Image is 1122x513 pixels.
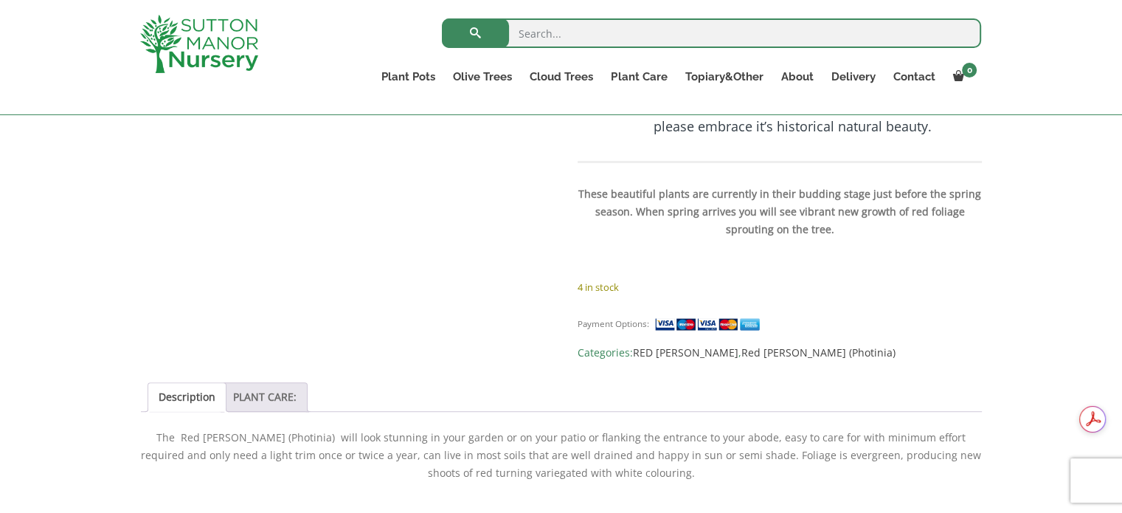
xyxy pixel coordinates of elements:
[741,345,896,359] a: Red [PERSON_NAME] (Photinia)
[676,66,772,87] a: Topiary&Other
[602,66,676,87] a: Plant Care
[521,66,602,87] a: Cloud Trees
[884,66,943,87] a: Contact
[578,344,981,362] span: Categories: ,
[654,317,765,332] img: payment supported
[578,318,649,329] small: Payment Options:
[633,345,738,359] a: RED [PERSON_NAME]
[578,278,981,296] p: 4 in stock
[962,63,977,78] span: 0
[140,15,258,73] img: logo
[822,66,884,87] a: Delivery
[444,66,521,87] a: Olive Trees
[373,66,444,87] a: Plant Pots
[233,383,297,411] a: PLANT CARE:
[442,18,981,48] input: Search...
[578,187,981,236] strong: These beautiful plants are currently in their budding stage just before the spring season. When s...
[772,66,822,87] a: About
[159,383,215,411] a: Description
[141,429,982,482] p: The Red [PERSON_NAME] (Photinia) will look stunning in your garden or on your patio or flanking t...
[943,66,981,87] a: 0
